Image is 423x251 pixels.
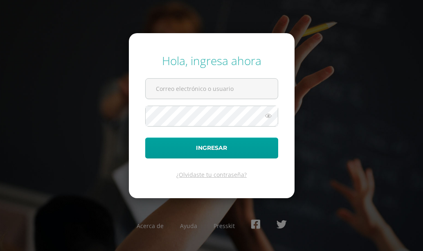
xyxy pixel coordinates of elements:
[176,171,247,179] a: ¿Olvidaste tu contraseña?
[214,222,235,230] a: Presskit
[145,138,278,158] button: Ingresar
[145,53,278,68] div: Hola, ingresa ahora
[146,79,278,99] input: Correo electrónico o usuario
[137,222,164,230] a: Acerca de
[180,222,197,230] a: Ayuda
